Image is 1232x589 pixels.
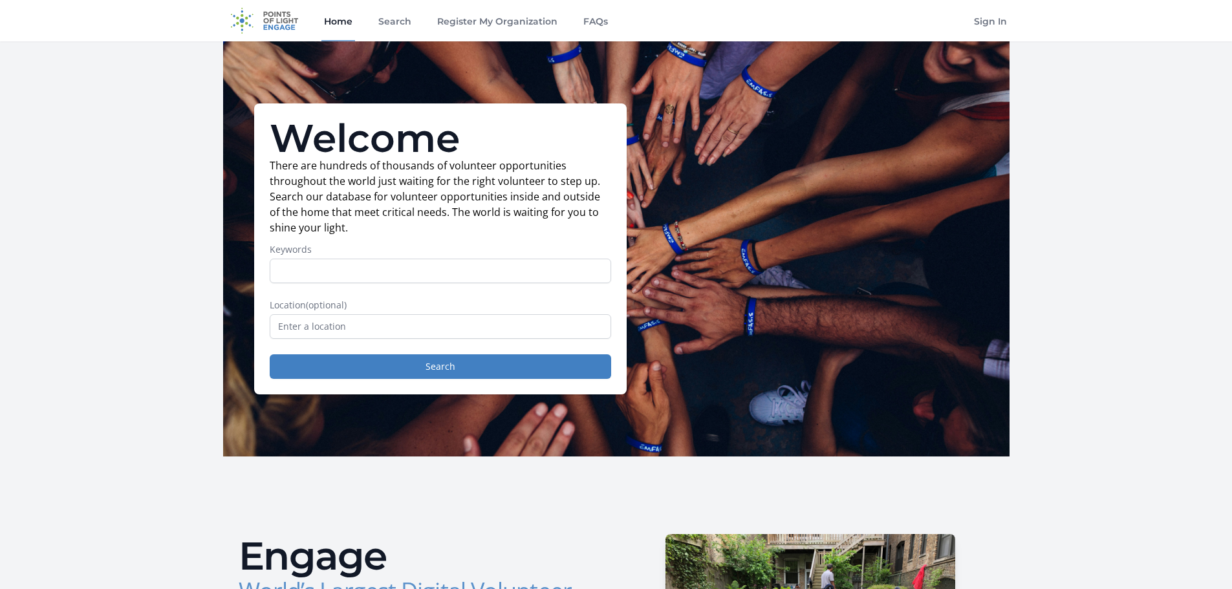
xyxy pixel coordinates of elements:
[270,119,611,158] h1: Welcome
[306,299,347,311] span: (optional)
[270,158,611,235] p: There are hundreds of thousands of volunteer opportunities throughout the world just waiting for ...
[270,243,611,256] label: Keywords
[239,537,606,575] h2: Engage
[270,299,611,312] label: Location
[270,314,611,339] input: Enter a location
[270,354,611,379] button: Search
